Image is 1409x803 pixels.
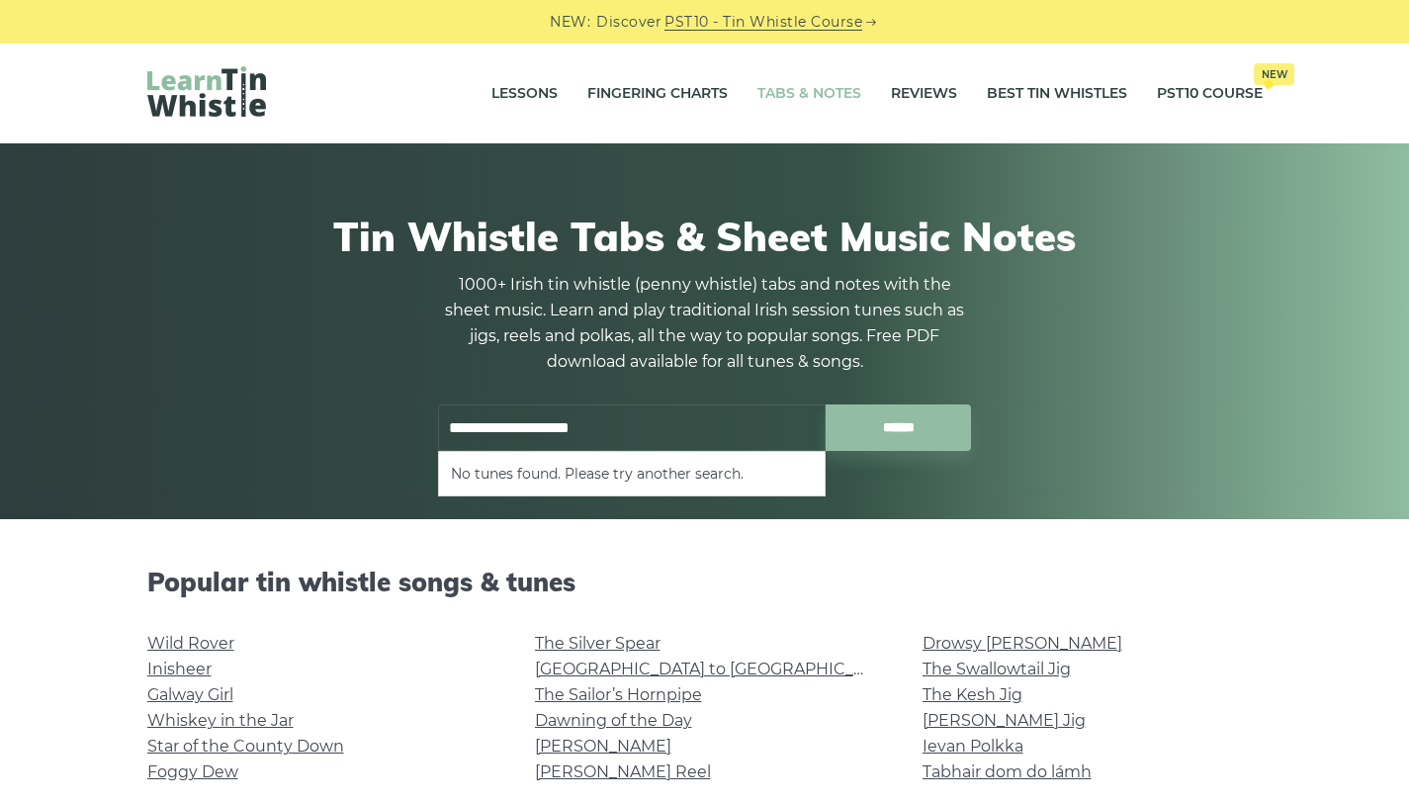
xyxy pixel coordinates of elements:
a: [GEOGRAPHIC_DATA] to [GEOGRAPHIC_DATA] [535,660,900,678]
a: Ievan Polkka [923,737,1023,756]
a: The Sailor’s Hornpipe [535,685,702,704]
a: [PERSON_NAME] Reel [535,762,711,781]
h1: Tin Whistle Tabs & Sheet Music Notes [147,213,1263,260]
a: Inisheer [147,660,212,678]
a: Star of the County Down [147,737,344,756]
a: Wild Rover [147,634,234,653]
span: New [1254,63,1294,85]
a: Best Tin Whistles [987,69,1127,119]
a: The Swallowtail Jig [923,660,1071,678]
a: PST10 CourseNew [1157,69,1263,119]
a: Foggy Dew [147,762,238,781]
a: The Kesh Jig [923,685,1022,704]
a: Fingering Charts [587,69,728,119]
img: LearnTinWhistle.com [147,66,266,117]
a: Drowsy [PERSON_NAME] [923,634,1122,653]
a: Reviews [891,69,957,119]
a: The Silver Spear [535,634,660,653]
li: No tunes found. Please try another search. [451,462,813,486]
a: [PERSON_NAME] [535,737,671,756]
a: Tabhair dom do lámh [923,762,1092,781]
a: Tabs & Notes [757,69,861,119]
a: Whiskey in the Jar [147,711,294,730]
p: 1000+ Irish tin whistle (penny whistle) tabs and notes with the sheet music. Learn and play tradi... [438,272,972,375]
a: [PERSON_NAME] Jig [923,711,1086,730]
a: Galway Girl [147,685,233,704]
h2: Popular tin whistle songs & tunes [147,567,1263,597]
a: Dawning of the Day [535,711,692,730]
a: Lessons [491,69,558,119]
